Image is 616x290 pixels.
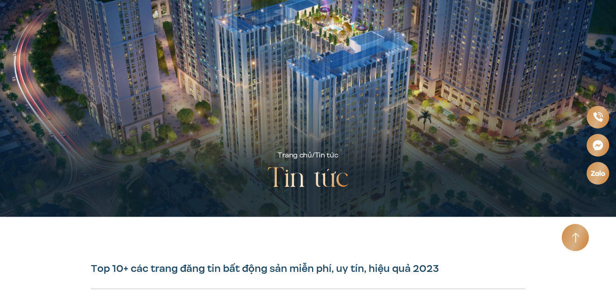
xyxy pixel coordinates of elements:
[572,233,579,243] img: Arrow icon
[592,112,603,122] img: Phone icon
[590,170,606,176] img: Zalo icon
[278,150,312,160] a: Trang chủ
[315,150,338,160] span: Tin tức
[267,161,349,197] h2: Tin tức
[91,262,525,275] h1: Top 10+ các trang đăng tin bất động sản miễn phí, uy tín, hiệu quả 2023
[592,139,604,151] img: Messenger icon
[278,150,338,161] div: /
